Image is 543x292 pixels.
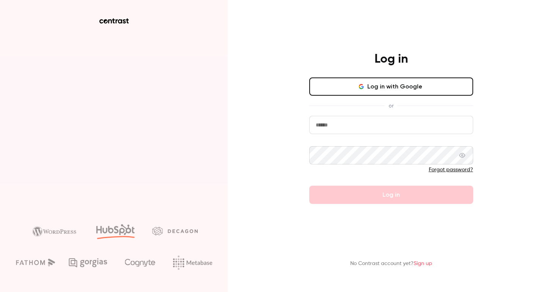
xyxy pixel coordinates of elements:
[385,102,397,110] span: or
[152,227,198,235] img: decagon
[429,167,473,172] a: Forgot password?
[309,77,473,96] button: Log in with Google
[375,52,408,67] h4: Log in
[414,261,432,266] a: Sign up
[350,260,432,268] p: No Contrast account yet?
